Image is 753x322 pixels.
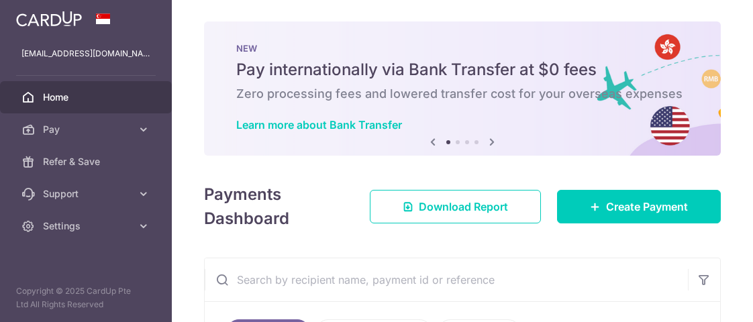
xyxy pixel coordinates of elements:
[236,43,689,54] p: NEW
[43,219,132,233] span: Settings
[43,91,132,104] span: Home
[205,258,688,301] input: Search by recipient name, payment id or reference
[43,123,132,136] span: Pay
[370,190,541,223] a: Download Report
[419,199,508,215] span: Download Report
[557,190,721,223] a: Create Payment
[204,21,721,156] img: Bank transfer banner
[43,155,132,168] span: Refer & Save
[236,86,689,102] h6: Zero processing fees and lowered transfer cost for your overseas expenses
[16,11,82,27] img: CardUp
[204,182,346,231] h4: Payments Dashboard
[606,199,688,215] span: Create Payment
[236,118,402,131] a: Learn more about Bank Transfer
[21,47,150,60] p: [EMAIL_ADDRESS][DOMAIN_NAME]
[236,59,689,80] h5: Pay internationally via Bank Transfer at $0 fees
[43,187,132,201] span: Support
